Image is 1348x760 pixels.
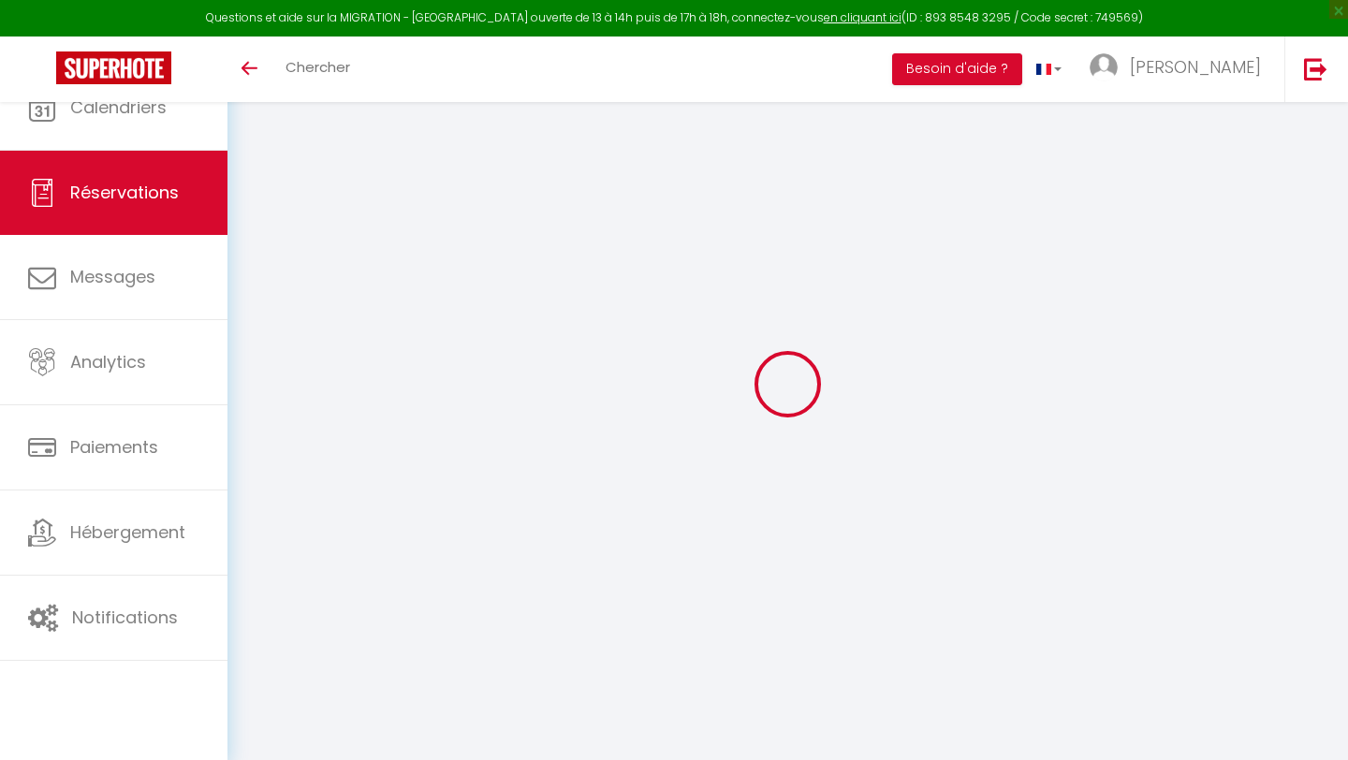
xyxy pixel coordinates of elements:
[70,265,155,288] span: Messages
[70,95,167,119] span: Calendriers
[1090,53,1118,81] img: ...
[271,37,364,102] a: Chercher
[70,350,146,373] span: Analytics
[70,520,185,544] span: Hébergement
[1304,57,1327,80] img: logout
[72,606,178,629] span: Notifications
[1130,55,1261,79] span: [PERSON_NAME]
[892,53,1022,85] button: Besoin d'aide ?
[1076,37,1284,102] a: ... [PERSON_NAME]
[70,435,158,459] span: Paiements
[286,57,350,77] span: Chercher
[56,51,171,84] img: Super Booking
[70,181,179,204] span: Réservations
[824,9,901,25] a: en cliquant ici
